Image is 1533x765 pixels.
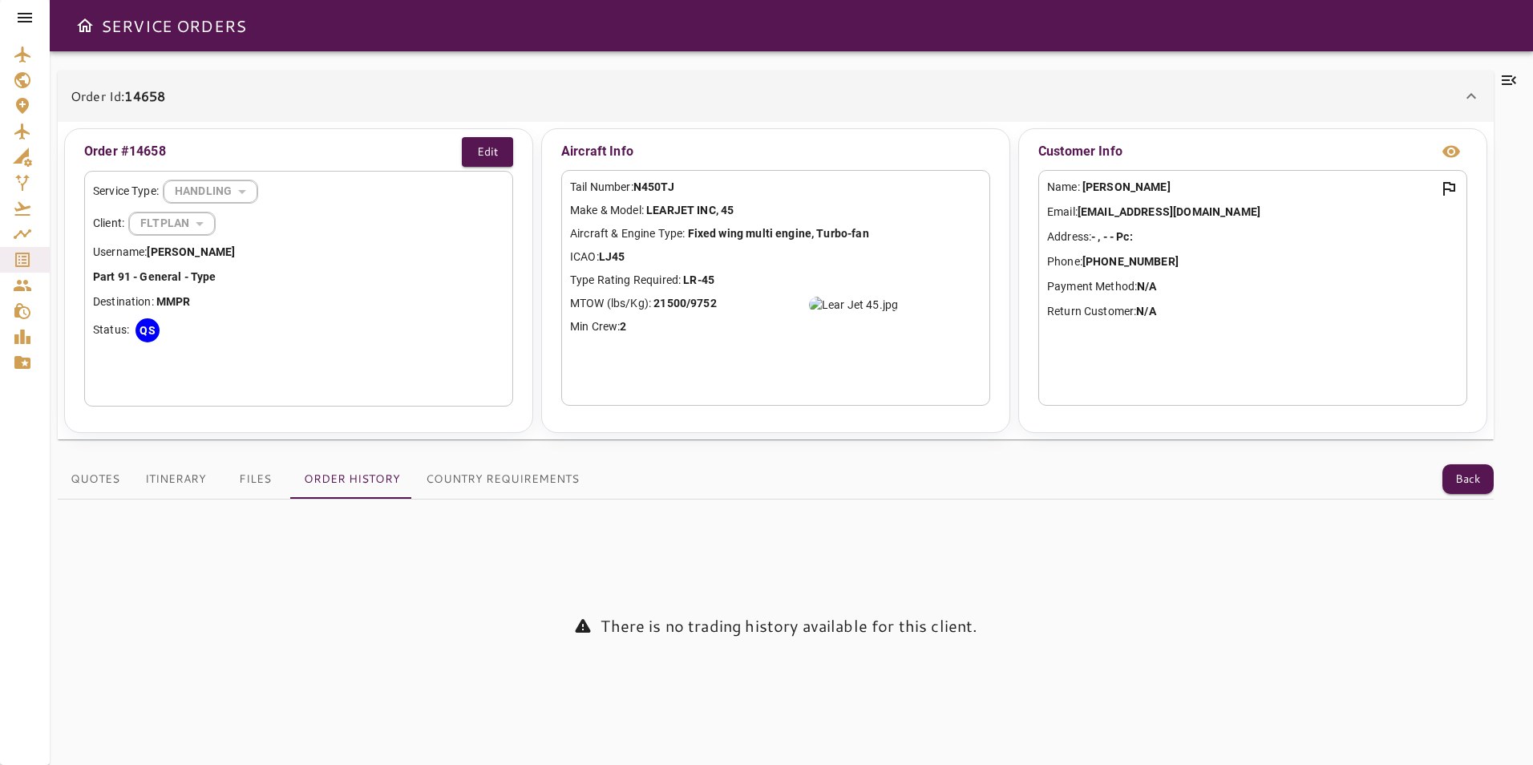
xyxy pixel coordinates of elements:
[71,87,165,106] p: Order Id:
[101,13,246,38] h6: SERVICE ORDERS
[124,87,165,105] b: 14658
[291,460,413,499] button: Order History
[1442,464,1494,494] button: Back
[93,244,504,261] p: Username:
[683,273,714,286] b: LR-45
[1047,303,1458,320] p: Return Customer:
[561,137,990,166] p: Aircraft Info
[688,227,869,240] b: Fixed wing multi engine, Turbo-fan
[176,295,183,308] b: P
[1082,180,1171,193] b: [PERSON_NAME]
[1047,278,1458,295] p: Payment Method:
[58,460,592,499] div: basic tabs example
[1047,204,1458,221] p: Email:
[570,318,981,335] p: Min Crew:
[166,295,176,308] b: M
[1082,255,1179,268] b: [PHONE_NUMBER]
[601,613,977,638] h6: There is no trading history available for this client.
[1047,179,1458,196] p: Name:
[1078,205,1260,218] b: [EMAIL_ADDRESS][DOMAIN_NAME]
[1435,136,1467,168] button: view info
[84,142,166,161] p: Order #14658
[1136,305,1155,318] b: N/A
[809,297,898,313] img: Lear Jet 45.jpg
[132,460,219,499] button: Itinerary
[462,137,513,167] button: Edit
[58,460,132,499] button: Quotes
[570,202,981,219] p: Make & Model:
[570,225,981,242] p: Aircraft & Engine Type:
[219,460,291,499] button: Files
[69,10,101,42] button: Open drawer
[93,180,504,204] div: Service Type:
[136,318,160,342] div: QS
[1091,230,1133,243] b: - , - - Pc:
[570,249,981,265] p: ICAO:
[1047,229,1458,245] p: Address:
[93,293,504,310] p: Destination:
[58,71,1494,122] div: Order Id:14658
[570,295,981,312] p: MTOW (lbs/Kg):
[93,269,504,285] p: Part 91 - General - Type
[147,245,235,258] b: [PERSON_NAME]
[93,212,504,236] div: Client:
[164,170,257,212] div: HANDLING
[156,295,166,308] b: M
[93,322,129,338] p: Status:
[620,320,626,333] b: 2
[129,202,215,245] div: HANDLING
[183,295,190,308] b: R
[633,180,674,193] b: N450TJ
[1038,142,1122,161] p: Customer Info
[413,460,592,499] button: Country Requirements
[1137,280,1156,293] b: N/A
[646,204,734,217] b: LEARJET INC, 45
[570,179,981,196] p: Tail Number:
[570,272,981,289] p: Type Rating Required:
[1047,253,1458,270] p: Phone:
[58,122,1494,439] div: Order Id:14658
[599,250,625,263] b: LJ45
[653,297,717,310] b: 21500/9752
